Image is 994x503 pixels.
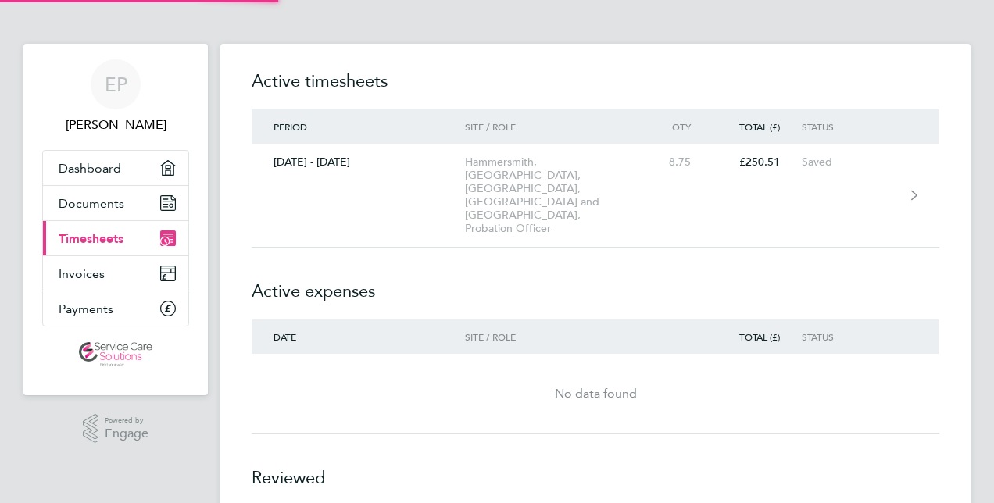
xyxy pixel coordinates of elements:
span: Invoices [59,266,105,281]
a: Payments [43,291,188,326]
span: Payments [59,301,113,316]
a: Powered byEngage [83,414,149,444]
div: Site / Role [465,331,644,342]
span: Documents [59,196,124,211]
a: Go to home page [42,342,189,367]
div: Saved [802,155,898,169]
div: Status [802,331,898,342]
div: No data found [252,384,939,403]
span: Period [274,120,307,133]
div: Total (£) [713,121,802,132]
h2: Active timesheets [252,69,939,109]
div: Date [252,331,465,342]
span: Powered by [105,414,148,427]
span: Engage [105,427,148,441]
h2: Active expenses [252,248,939,319]
a: Dashboard [43,151,188,185]
img: servicecare-logo-retina.png [79,342,152,367]
a: [DATE] - [DATE]Hammersmith, [GEOGRAPHIC_DATA], [GEOGRAPHIC_DATA], [GEOGRAPHIC_DATA] and [GEOGRAPH... [252,144,939,248]
span: Dashboard [59,161,121,176]
a: Documents [43,186,188,220]
div: Qty [644,121,713,132]
span: Timesheets [59,231,123,246]
div: £250.51 [713,155,802,169]
div: 8.75 [644,155,713,169]
span: Emma-Jane Purnell [42,116,189,134]
div: [DATE] - [DATE] [252,155,465,169]
div: Site / Role [465,121,644,132]
span: EP [105,74,127,95]
a: Timesheets [43,221,188,255]
div: Total (£) [713,331,802,342]
a: EP[PERSON_NAME] [42,59,189,134]
div: Status [802,121,898,132]
div: Hammersmith, [GEOGRAPHIC_DATA], [GEOGRAPHIC_DATA], [GEOGRAPHIC_DATA] and [GEOGRAPHIC_DATA], Proba... [465,155,644,235]
a: Invoices [43,256,188,291]
nav: Main navigation [23,44,208,395]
